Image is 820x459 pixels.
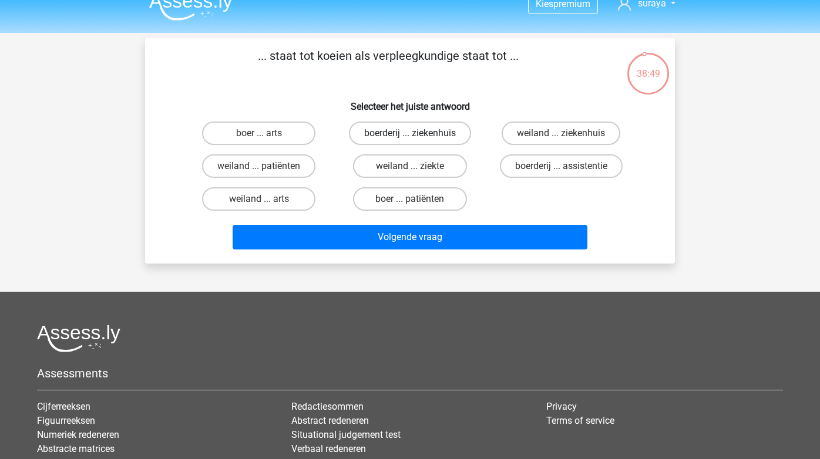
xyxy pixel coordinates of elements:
label: weiland ... arts [202,187,315,211]
a: Cijferreeksen [37,401,90,412]
a: Figuurreeksen [37,415,95,426]
a: Verbaal redeneren [291,443,366,454]
label: weiland ... patiënten [202,154,315,178]
label: weiland ... ziekte [353,154,466,178]
a: Privacy [546,401,577,412]
a: Numeriek redeneren [37,429,119,440]
div: 38:49 [626,52,670,81]
label: boerderij ... ziekenhuis [349,122,471,145]
a: Terms of service [546,415,614,426]
p: ... staat tot koeien als verpleegkundige staat tot ... [164,47,612,82]
h5: Assessments [37,366,783,380]
h6: Selecteer het juiste antwoord [164,92,656,112]
a: Redactiesommen [291,401,364,412]
img: Assessly logo [37,325,120,352]
a: Abstract redeneren [291,415,369,426]
label: weiland ... ziekenhuis [502,122,620,145]
label: boer ... patiënten [353,187,466,211]
label: boerderij ... assistentie [500,154,623,178]
label: boer ... arts [202,122,315,145]
a: Situational judgement test [291,429,401,440]
a: Abstracte matrices [37,443,115,454]
button: Volgende vraag [233,225,588,249]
